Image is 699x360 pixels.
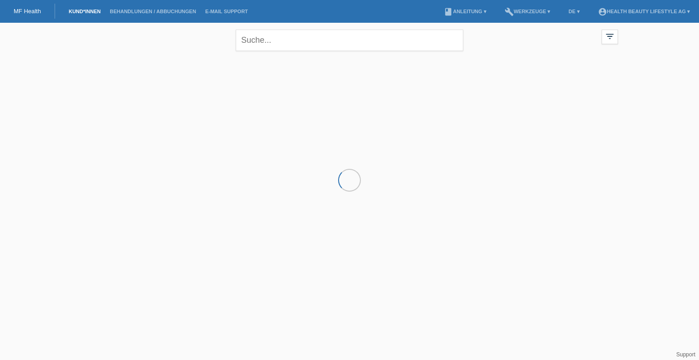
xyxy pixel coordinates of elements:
[500,9,555,14] a: buildWerkzeuge ▾
[676,351,695,358] a: Support
[593,9,694,14] a: account_circleHealth Beauty Lifestyle AG ▾
[439,9,491,14] a: bookAnleitung ▾
[64,9,105,14] a: Kund*innen
[564,9,584,14] a: DE ▾
[105,9,201,14] a: Behandlungen / Abbuchungen
[444,7,453,16] i: book
[14,8,41,15] a: MF Health
[505,7,514,16] i: build
[605,31,615,41] i: filter_list
[236,30,463,51] input: Suche...
[201,9,253,14] a: E-Mail Support
[598,7,607,16] i: account_circle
